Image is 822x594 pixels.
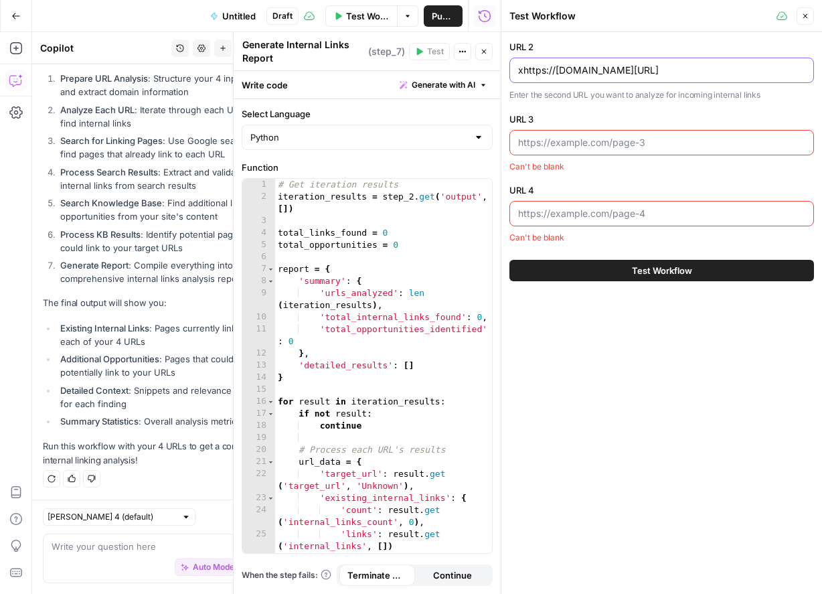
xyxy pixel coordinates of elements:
[242,432,275,444] div: 19
[242,569,331,581] a: When the step fails:
[57,415,272,428] li: : Overall analysis metrics
[57,258,272,285] li: : Compile everything into a comprehensive internal links analysis report
[267,275,274,287] span: Toggle code folding, rows 8 through 12
[509,232,814,244] div: Can't be blank
[60,323,149,333] strong: Existing Internal Links
[242,384,275,396] div: 15
[60,73,148,84] strong: Prepare URL Analysis
[242,107,493,121] label: Select Language
[57,228,272,254] li: : Identify potential pages that could link to your target URLs
[40,42,167,55] div: Copilot
[60,135,163,146] strong: Search for Linking Pages
[394,76,493,94] button: Generate with AI
[202,5,264,27] button: Untitled
[272,10,293,22] span: Draft
[632,264,692,277] span: Test Workflow
[242,456,275,468] div: 21
[509,161,814,173] div: Can't be blank
[242,239,275,251] div: 5
[60,416,139,427] strong: Summary Statistics
[57,165,272,192] li: : Extract and validate actual internal links from search results
[43,439,272,467] p: Run this workflow with your 4 URLs to get a complete internal linking analysis!
[242,191,275,215] div: 2
[242,504,275,528] div: 24
[346,9,389,23] span: Test Workflow
[60,167,158,177] strong: Process Search Results
[242,396,275,408] div: 16
[267,408,274,420] span: Toggle code folding, rows 17 through 18
[409,43,450,60] button: Test
[509,40,814,54] label: URL 2
[242,372,275,384] div: 14
[424,5,463,27] button: Publish
[242,275,275,287] div: 8
[57,196,272,223] li: : Find additional linking opportunities from your site's content
[509,88,814,102] p: Enter the second URL you want to analyze for incoming internal links
[250,131,468,144] input: Python
[60,385,129,396] strong: Detailed Context
[242,311,275,323] div: 10
[57,72,272,98] li: : Structure your 4 input URLs and extract domain information
[267,492,274,504] span: Toggle code folding, rows 23 through 26
[193,561,234,573] span: Auto Mode
[368,45,405,58] span: ( step_7 )
[57,384,272,411] li: : Snippets and relevance scores for each finding
[242,444,275,456] div: 20
[242,348,275,360] div: 12
[267,456,274,468] span: Toggle code folding, rows 21 through 31
[242,251,275,263] div: 6
[57,103,272,130] li: : Iterate through each URL to find internal links
[60,198,162,208] strong: Search Knowledge Base
[518,207,805,220] input: https://example.com/page-4
[48,510,176,524] input: Claude Sonnet 4 (default)
[325,5,397,27] button: Test Workflow
[267,263,274,275] span: Toggle code folding, rows 7 through 14
[518,64,805,77] input: https://example.com/page-2
[509,260,814,281] button: Test Workflow
[60,260,129,271] strong: Generate Report
[43,296,272,310] p: The final output will show you:
[242,552,275,565] div: 26
[415,565,491,586] button: Continue
[242,161,493,174] label: Function
[509,113,814,126] label: URL 3
[60,104,135,115] strong: Analyze Each URL
[175,559,240,576] button: Auto Mode
[412,79,475,91] span: Generate with AI
[242,263,275,275] div: 7
[242,492,275,504] div: 23
[432,9,455,23] span: Publish
[60,229,141,240] strong: Process KB Results
[242,408,275,420] div: 17
[242,420,275,432] div: 18
[222,9,256,23] span: Untitled
[242,227,275,239] div: 4
[242,360,275,372] div: 13
[242,528,275,552] div: 25
[347,569,407,582] span: Terminate Workflow
[433,569,472,582] span: Continue
[242,38,365,65] textarea: Generate Internal Links Report
[57,352,272,379] li: : Pages that could potentially link to your URLs
[267,396,274,408] span: Toggle code folding, rows 16 through 35
[242,468,275,492] div: 22
[57,134,272,161] li: : Use Google search to find pages that already link to each URL
[518,136,805,149] input: https://example.com/page-3
[242,215,275,227] div: 3
[509,183,814,197] label: URL 4
[234,71,501,98] div: Write code
[60,354,159,364] strong: Additional Opportunities
[242,179,275,191] div: 1
[242,323,275,348] div: 11
[57,321,272,348] li: : Pages currently linking to each of your 4 URLs
[427,46,444,58] span: Test
[242,287,275,311] div: 9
